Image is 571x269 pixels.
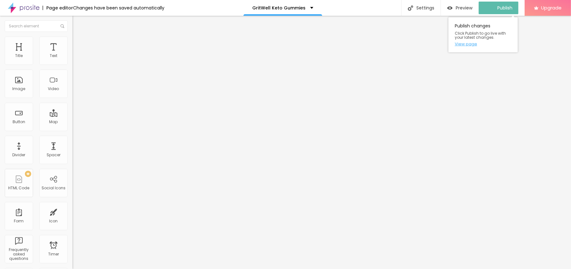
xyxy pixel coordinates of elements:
[13,120,25,124] div: Button
[48,87,59,91] div: Video
[455,31,511,39] span: Click Publish to go live with your latest changes.
[42,186,66,190] div: Social Icons
[49,219,58,223] div: Icon
[447,5,453,11] img: view-1.svg
[43,6,73,10] div: Page editor
[60,24,64,28] img: Icone
[456,5,472,10] span: Preview
[13,153,26,157] div: Divider
[5,20,68,32] input: Search element
[541,5,562,10] span: Upgrade
[73,6,164,10] div: Changes have been saved automatically
[497,5,512,10] span: Publish
[448,17,518,52] div: Publish changes
[455,42,511,46] a: View page
[252,6,305,10] p: GritWell Keto Gummies
[408,5,413,11] img: Icone
[49,120,58,124] div: Map
[47,153,60,157] div: Spacer
[48,252,59,256] div: Timer
[441,2,479,14] button: Preview
[50,54,57,58] div: Text
[479,2,518,14] button: Publish
[6,248,31,261] div: Frequently asked questions
[72,16,571,269] iframe: Editor
[13,87,26,91] div: Image
[14,219,24,223] div: Form
[15,54,23,58] div: Title
[9,186,30,190] div: HTML Code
